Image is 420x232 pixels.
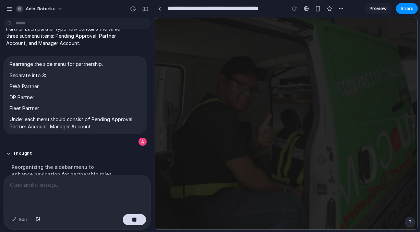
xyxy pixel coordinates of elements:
[10,116,141,130] p: Under each menu should consist of Pending Approval, Partner Account, Manager Account
[6,11,121,47] p: I reorganized the Partnership side menu into three partner types: PWA Partner, DP Partner, and Fl...
[10,105,141,112] p: Fleet Partner
[364,3,392,14] a: Preview
[10,83,141,90] p: PWA Partner
[10,94,141,101] p: DP Partner
[396,3,418,14] button: Share
[13,3,66,14] button: adib-bateriku
[10,60,141,68] p: Rearrange the side menu for partnership.
[370,5,387,12] span: Preview
[10,72,141,79] p: Separate into 3:
[400,5,413,12] span: Share
[26,5,56,12] span: adib-bateriku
